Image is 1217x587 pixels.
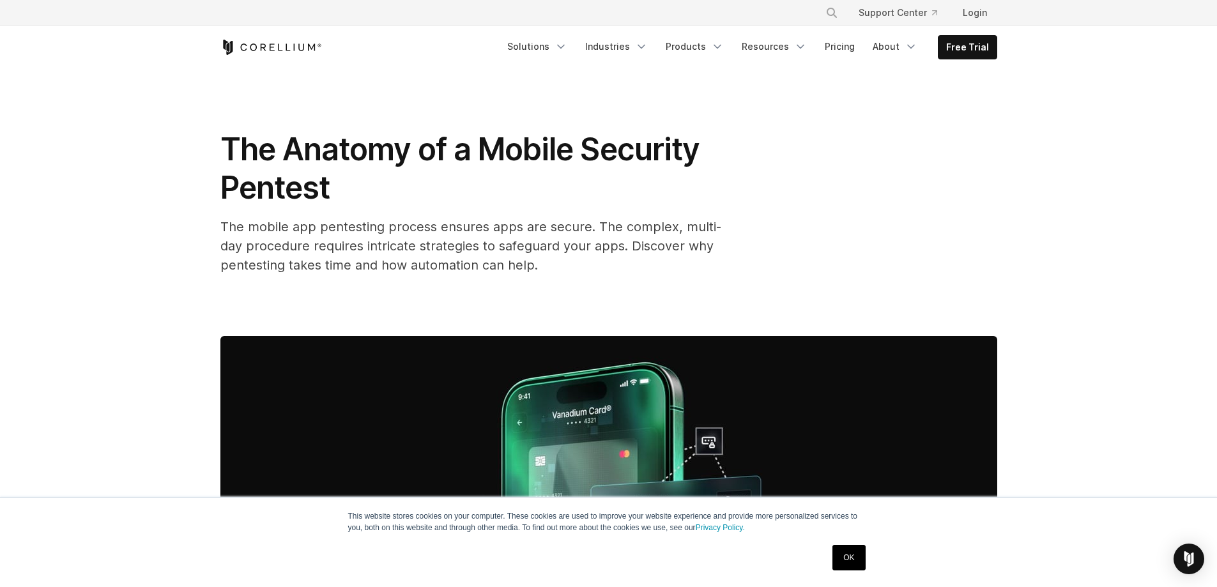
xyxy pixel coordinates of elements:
a: Resources [734,35,815,58]
a: Free Trial [938,36,997,59]
a: Products [658,35,731,58]
a: OK [832,545,865,570]
a: About [865,35,925,58]
span: The Anatomy of a Mobile Security Pentest [220,130,700,206]
a: Support Center [848,1,947,24]
a: Privacy Policy. [696,523,745,532]
a: Corellium Home [220,40,322,55]
a: Solutions [500,35,575,58]
p: This website stores cookies on your computer. These cookies are used to improve your website expe... [348,510,869,533]
a: Industries [578,35,655,58]
div: Navigation Menu [500,35,997,59]
button: Search [820,1,843,24]
a: Login [953,1,997,24]
div: Open Intercom Messenger [1174,544,1204,574]
a: Pricing [817,35,862,58]
div: Navigation Menu [810,1,997,24]
span: The mobile app pentesting process ensures apps are secure. The complex, multi-day procedure requi... [220,219,721,273]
